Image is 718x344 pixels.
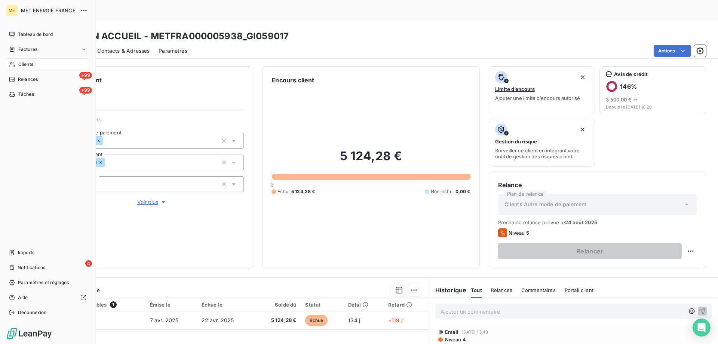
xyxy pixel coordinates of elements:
[60,301,141,308] div: Pièces comptables
[305,315,328,326] span: échue
[445,329,459,335] span: Email
[159,47,187,55] span: Paramètres
[202,302,249,308] div: Échue le
[18,249,34,256] span: Imports
[97,47,150,55] span: Contacts & Adresses
[495,86,535,92] span: Limite d’encours
[18,279,69,286] span: Paramètres et réglages
[277,188,288,195] span: Échu
[18,309,47,316] span: Déconnexion
[137,198,167,206] span: Voir plus
[85,260,92,267] span: 4
[498,180,697,189] h6: Relance
[495,138,537,144] span: Gestion du risque
[6,73,89,85] a: +99Relances
[258,317,297,324] span: 5 124,28 €
[45,76,244,85] h6: Informations client
[455,188,470,195] span: 0,00 €
[388,302,424,308] div: Retard
[6,328,52,340] img: Logo LeanPay
[271,76,314,85] h6: Encours client
[498,219,697,225] span: Prochaine relance prévue le
[110,301,117,308] span: 1
[258,302,297,308] div: Solde dû
[6,247,89,259] a: Imports
[6,58,89,70] a: Clients
[388,317,402,323] span: +119 j
[498,243,682,259] button: Relancer
[79,72,92,79] span: +99
[504,201,587,208] span: Clients Autre mode de paiement
[654,45,691,57] button: Actions
[6,28,89,40] a: Tableau de bord
[491,287,512,293] span: Relances
[606,105,700,109] span: Depuis le [DATE] 16:20
[431,188,452,195] span: Non-échu
[18,91,34,98] span: Tâches
[60,116,244,127] span: Propriétés Client
[6,43,89,55] a: Factures
[6,88,89,100] a: +99Tâches
[79,87,92,94] span: +99
[150,317,179,323] span: 7 avr. 2025
[202,317,234,323] span: 22 avr. 2025
[521,287,556,293] span: Commentaires
[6,292,89,304] a: Aide
[444,337,466,343] span: Niveau 4
[270,182,273,188] span: 0
[18,31,53,38] span: Tableau de bord
[565,287,593,293] span: Portail client
[471,287,482,293] span: Tout
[105,159,111,166] input: Ajouter une valeur
[429,286,467,295] h6: Historique
[509,230,529,236] span: Niveau 5
[18,46,37,53] span: Factures
[348,317,360,323] span: 134 j
[489,66,595,114] button: Limite d’encoursAjouter une limite d’encours autorisé
[103,137,109,144] input: Ajouter une valeur
[18,61,33,68] span: Clients
[461,330,488,334] span: [DATE] 13:43
[150,302,193,308] div: Émise le
[606,97,632,103] span: 3 500,00 €
[489,119,595,167] button: Gestion du risqueSurveiller ce client en intégrant votre outil de gestion des risques client.
[271,149,470,171] h2: 5 124,28 €
[18,294,28,301] span: Aide
[305,302,339,308] div: Statut
[66,30,289,43] h3: LE BON ACCUEIL - METFRA000005938_GI059017
[620,83,637,90] h6: 146 %
[60,198,244,206] button: Voir plus
[18,264,45,271] span: Notifications
[18,76,38,83] span: Relances
[693,319,711,337] div: Open Intercom Messenger
[495,147,589,159] span: Surveiller ce client en intégrant votre outil de gestion des risques client.
[348,302,379,308] div: Délai
[495,95,580,101] span: Ajouter une limite d’encours autorisé
[291,188,315,195] span: 5 124,28 €
[614,71,648,77] span: Avis de crédit
[6,277,89,289] a: Paramètres et réglages
[565,219,598,225] span: 24 août 2025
